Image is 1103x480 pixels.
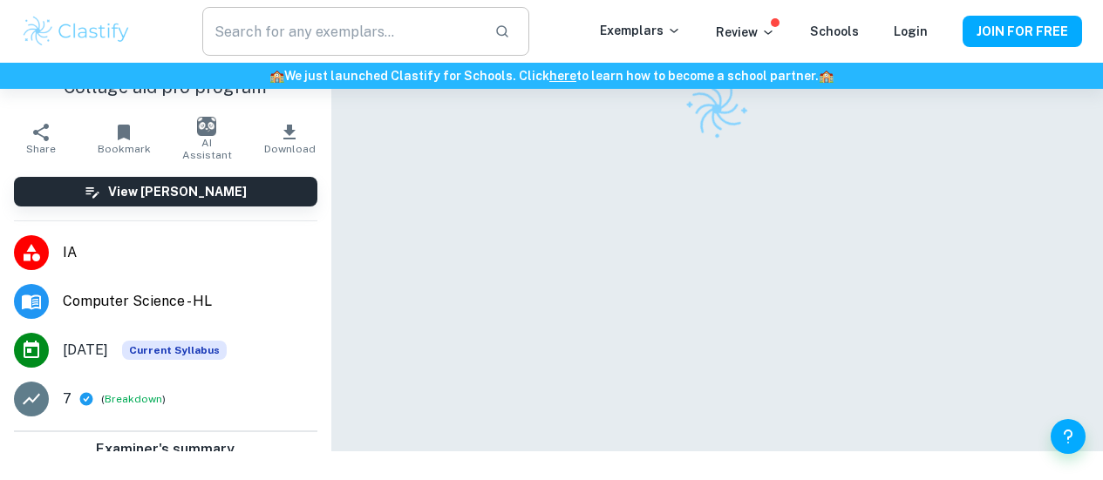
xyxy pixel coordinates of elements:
p: Exemplars [600,21,681,40]
span: Share [26,143,56,155]
a: Login [894,24,928,38]
a: here [549,69,576,83]
span: Current Syllabus [122,341,227,360]
h6: We just launched Clastify for Schools. Click to learn how to become a school partner. [3,66,1100,85]
span: ( ) [101,390,166,407]
span: [DATE] [63,340,108,361]
h6: Examiner's summary [7,439,324,460]
span: Bookmark [98,143,151,155]
button: Help and Feedback [1051,419,1086,454]
button: JOIN FOR FREE [963,16,1082,47]
img: AI Assistant [197,117,216,136]
h6: View [PERSON_NAME] [108,182,247,201]
p: 7 [63,389,71,409]
button: Bookmark [83,114,166,163]
p: Review [716,23,775,42]
span: 🏫 [819,69,834,83]
div: This exemplar is based on the current syllabus. Feel free to refer to it for inspiration/ideas wh... [122,341,227,360]
span: Download [264,143,316,155]
input: Search for any exemplars... [202,7,481,56]
button: View [PERSON_NAME] [14,177,317,206]
span: 🏫 [269,69,284,83]
button: AI Assistant [166,114,249,163]
span: IA [63,242,317,263]
button: Download [249,114,331,163]
a: Schools [810,24,859,38]
span: Computer Science - HL [63,291,317,312]
img: Clastify logo [674,66,760,152]
img: Clastify logo [21,14,132,49]
span: AI Assistant [176,137,238,161]
button: Breakdown [105,391,162,407]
